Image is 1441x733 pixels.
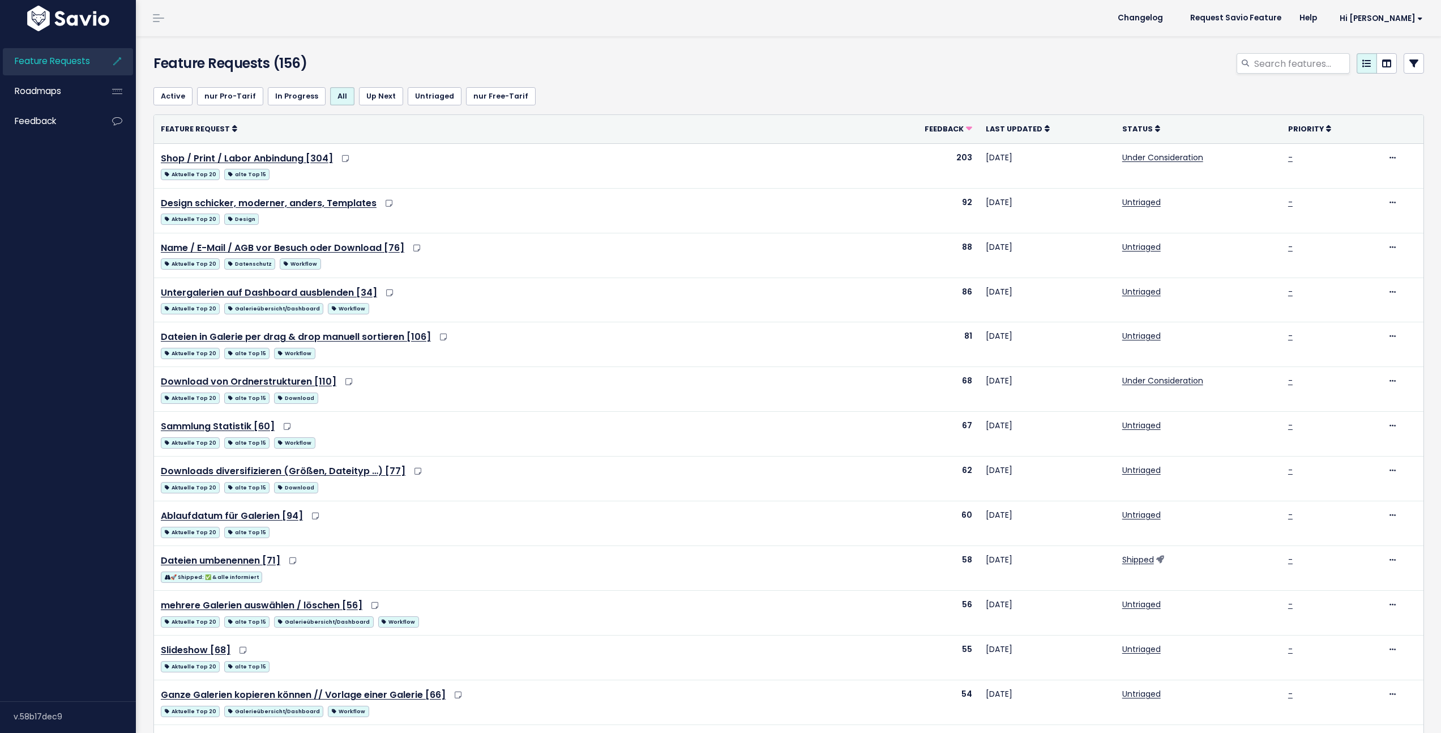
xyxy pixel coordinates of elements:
[274,348,315,359] span: Workflow
[161,241,404,254] a: Name / E-Mail / AGB vor Besuch oder Download [76]
[280,258,320,270] span: Workflow
[224,525,270,539] a: alte Top 15
[161,614,220,628] a: Aktuelle Top 20
[1288,152,1293,163] a: -
[161,123,237,134] a: Feature Request
[330,87,354,105] a: All
[161,509,303,522] a: Ablaufdatum für Galerien [94]
[1288,509,1293,521] a: -
[1288,241,1293,253] a: -
[161,330,431,343] a: Dateien in Galerie per drag & drop manuell sortieren [106]
[161,124,230,134] span: Feature Request
[979,457,1115,501] td: [DATE]
[15,85,61,97] span: Roadmaps
[161,688,446,701] a: Ganze Galerien kopieren können // Vorlage einer Galerie [66]
[15,55,90,67] span: Feature Requests
[872,278,980,322] td: 86
[1326,10,1432,27] a: Hi [PERSON_NAME]
[224,390,270,404] a: alte Top 15
[1288,124,1324,134] span: Priority
[15,115,56,127] span: Feedback
[161,527,220,538] span: Aktuelle Top 20
[161,572,262,583] span: 🚀 Shipped: ✅ & alle informiert
[161,286,377,299] a: Untergalerien auf Dashboard ausblenden [34]
[161,599,362,612] a: mehrere Galerien auswählen / löschen [56]
[161,197,377,210] a: Design schicker, moderner, anders, Templates
[979,412,1115,457] td: [DATE]
[224,435,270,449] a: alte Top 15
[986,123,1050,134] a: Last Updated
[274,614,373,628] a: Galerieübersicht/Dashboard
[224,482,270,493] span: alte Top 15
[1122,241,1161,253] a: Untriaged
[161,482,220,493] span: Aktuelle Top 20
[153,87,1424,105] ul: Filter feature requests
[1122,554,1154,565] a: Shipped
[274,437,315,449] span: Workflow
[274,390,318,404] a: Download
[1290,10,1326,27] a: Help
[979,367,1115,412] td: [DATE]
[872,367,980,412] td: 68
[1288,286,1293,297] a: -
[872,233,980,278] td: 88
[872,322,980,367] td: 81
[224,214,259,225] span: Design
[1288,464,1293,476] a: -
[3,48,94,74] a: Feature Requests
[872,457,980,501] td: 62
[161,437,220,449] span: Aktuelle Top 20
[161,214,220,225] span: Aktuelle Top 20
[224,301,323,315] a: Galerieübersicht/Dashboard
[224,211,259,225] a: Design
[925,124,964,134] span: Feedback
[224,258,275,270] span: Datenschutz
[161,390,220,404] a: Aktuelle Top 20
[1118,14,1163,22] span: Changelog
[359,87,403,105] a: Up Next
[1122,124,1153,134] span: Status
[979,188,1115,233] td: [DATE]
[872,412,980,457] td: 67
[1288,123,1331,134] a: Priority
[1122,420,1161,431] a: Untriaged
[1288,420,1293,431] a: -
[378,614,419,628] a: Workflow
[153,53,566,74] h4: Feature Requests (156)
[161,303,220,314] span: Aktuelle Top 20
[872,546,980,591] td: 58
[1288,330,1293,342] a: -
[161,643,230,657] a: Slideshow [68]
[268,87,326,105] a: In Progress
[274,435,315,449] a: Workflow
[161,420,275,433] a: Sammlung Statistik [60]
[14,702,136,731] div: v.58b17dec9
[161,704,220,718] a: Aktuelle Top 20
[1253,53,1350,74] input: Search features...
[328,303,369,314] span: Workflow
[872,501,980,546] td: 60
[224,616,270,628] span: alte Top 15
[224,303,323,314] span: Galerieübersicht/Dashboard
[161,554,280,567] a: Dateien umbenennen [71]
[3,78,94,104] a: Roadmaps
[161,393,220,404] span: Aktuelle Top 20
[328,301,369,315] a: Workflow
[1122,375,1203,386] a: Under Consideration
[1340,14,1423,23] span: Hi [PERSON_NAME]
[925,123,972,134] a: Feedback
[161,659,220,673] a: Aktuelle Top 20
[1122,286,1161,297] a: Untriaged
[872,680,980,725] td: 54
[280,256,320,270] a: Workflow
[1122,599,1161,610] a: Untriaged
[224,167,270,181] a: alte Top 15
[274,482,318,493] span: Download
[161,464,405,478] a: Downloads diversifizieren (Größen, Dateityp …) [77]
[1122,330,1161,342] a: Untriaged
[161,706,220,717] span: Aktuelle Top 20
[161,435,220,449] a: Aktuelle Top 20
[328,704,369,718] a: Workflow
[1122,643,1161,655] a: Untriaged
[224,527,270,538] span: alte Top 15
